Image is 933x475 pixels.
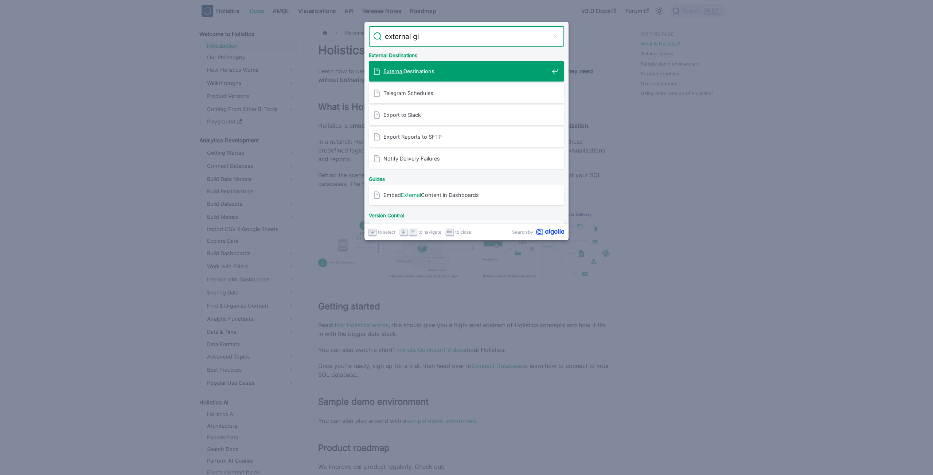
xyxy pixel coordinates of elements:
a: Search byAlgolia [512,229,564,235]
span: Search by [512,229,533,235]
a: Notify Delivery Failures [369,149,564,169]
span: to navigate [418,229,441,235]
svg: Arrow down [401,229,406,235]
div: Version Control [367,207,566,221]
a: Export to Slack [369,105,564,125]
mark: External [383,68,403,74]
span: Destinations [383,68,549,75]
svg: Escape key [447,229,452,235]
span: Telegram Schedules [383,90,549,96]
input: Search docs [382,26,551,47]
span: to select [378,229,395,235]
a: ExternalDestinations [369,61,564,82]
span: Embed Content in Dashboards [383,191,549,198]
a: Telegram Schedules [369,83,564,103]
span: Export to Slack [383,111,549,118]
svg: Algolia [536,229,564,235]
mark: External [401,192,421,198]
div: Guides [367,170,566,185]
a: EmbedExternalContent in Dashboards [369,185,564,205]
a: Export Reports to SFTP [369,127,564,147]
span: Export Reports to SFTP [383,133,549,140]
button: Clear the query [551,32,560,41]
span: to close [455,229,471,235]
div: External Destinations [367,47,566,61]
svg: Arrow up [410,229,416,235]
a: How to connect to yourexternalGit repository​Connect to GitHub/GitLab [369,221,564,242]
svg: Enter key [370,229,375,235]
span: Notify Delivery Failures [383,155,549,162]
